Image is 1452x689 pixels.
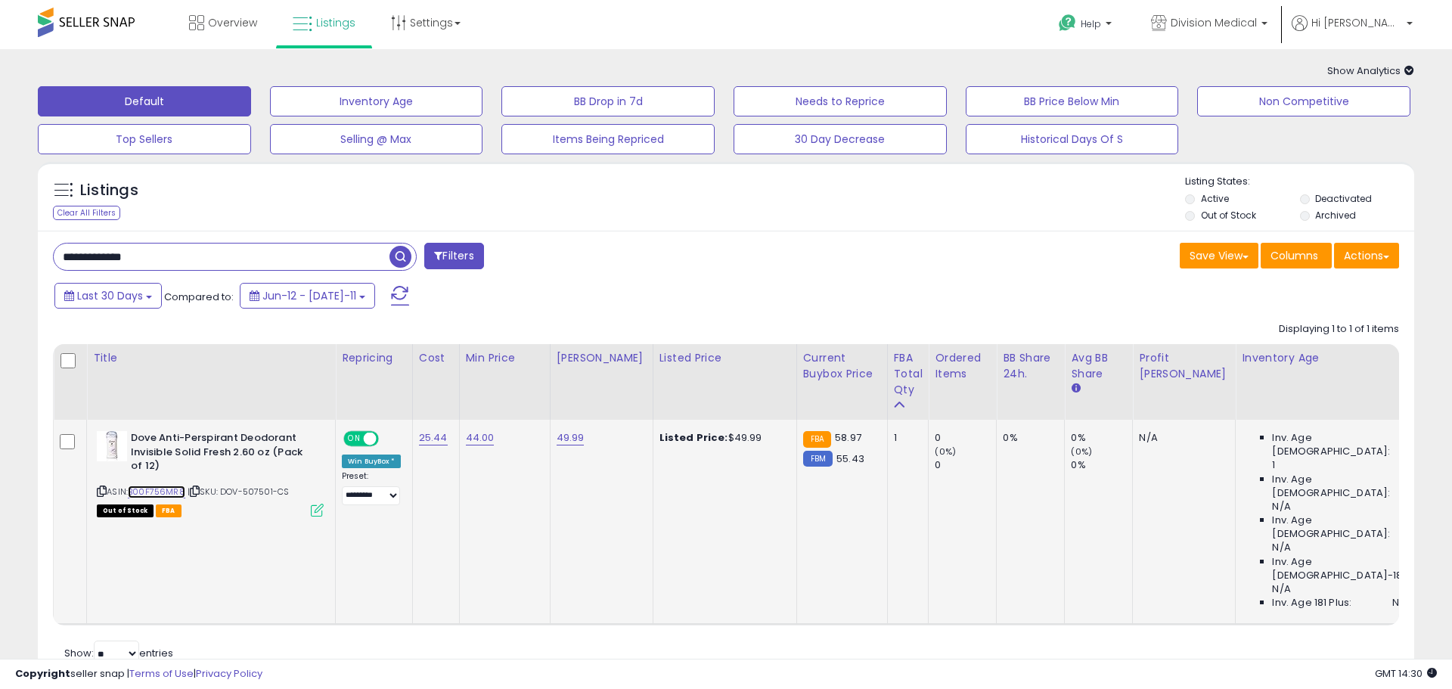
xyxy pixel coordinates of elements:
[54,283,162,309] button: Last 30 Days
[196,666,262,681] a: Privacy Policy
[80,180,138,201] h5: Listings
[128,486,185,498] a: B00F756MR8
[131,431,315,477] b: Dove Anti-Perspirant Deodorant Invisible Solid Fresh 2.60 oz (Pack of 12)
[935,350,990,382] div: Ordered Items
[1071,445,1092,458] small: (0%)
[1071,382,1080,396] small: Avg BB Share.
[1270,248,1318,263] span: Columns
[835,430,861,445] span: 58.97
[935,458,996,472] div: 0
[1315,192,1372,205] label: Deactivated
[1392,596,1410,610] span: N/A
[270,86,483,116] button: Inventory Age
[466,350,544,366] div: Min Price
[97,431,324,515] div: ASIN:
[97,504,154,517] span: All listings that are currently out of stock and unavailable for purchase on Amazon
[1197,86,1410,116] button: Non Competitive
[15,666,70,681] strong: Copyright
[1003,431,1053,445] div: 0%
[424,243,483,269] button: Filters
[1272,473,1410,500] span: Inv. Age [DEMOGRAPHIC_DATA]:
[377,433,401,445] span: OFF
[270,124,483,154] button: Selling @ Max
[342,455,401,468] div: Win BuyBox *
[15,667,262,681] div: seller snap | |
[188,486,289,498] span: | SKU: DOV-507501-CS
[419,350,453,366] div: Cost
[1201,209,1256,222] label: Out of Stock
[93,350,329,366] div: Title
[345,433,364,445] span: ON
[894,431,917,445] div: 1
[419,430,448,445] a: 25.44
[1272,514,1410,541] span: Inv. Age [DEMOGRAPHIC_DATA]:
[1272,555,1410,582] span: Inv. Age [DEMOGRAPHIC_DATA]-180:
[803,451,833,467] small: FBM
[1272,596,1351,610] span: Inv. Age 181 Plus:
[1201,192,1229,205] label: Active
[659,431,785,445] div: $49.99
[734,124,947,154] button: 30 Day Decrease
[659,430,728,445] b: Listed Price:
[164,290,234,304] span: Compared to:
[1292,15,1413,49] a: Hi [PERSON_NAME]
[1242,350,1416,366] div: Inventory Age
[262,288,356,303] span: Jun-12 - [DATE]-11
[1071,431,1132,445] div: 0%
[1003,350,1058,382] div: BB Share 24h.
[803,431,831,448] small: FBA
[1272,582,1290,596] span: N/A
[1058,14,1077,33] i: Get Help
[1311,15,1402,30] span: Hi [PERSON_NAME]
[1375,666,1437,681] span: 2025-08-11 14:30 GMT
[836,452,864,466] span: 55.43
[208,15,257,30] span: Overview
[53,206,120,220] div: Clear All Filters
[1180,243,1258,268] button: Save View
[1334,243,1399,268] button: Actions
[1185,175,1413,189] p: Listing States:
[38,124,251,154] button: Top Sellers
[557,350,647,366] div: [PERSON_NAME]
[1071,458,1132,472] div: 0%
[466,430,495,445] a: 44.00
[77,288,143,303] span: Last 30 Days
[501,86,715,116] button: BB Drop in 7d
[129,666,194,681] a: Terms of Use
[342,350,406,366] div: Repricing
[1081,17,1101,30] span: Help
[316,15,355,30] span: Listings
[1315,209,1356,222] label: Archived
[38,86,251,116] button: Default
[342,471,401,505] div: Preset:
[1272,500,1290,514] span: N/A
[935,445,956,458] small: (0%)
[803,350,881,382] div: Current Buybox Price
[1327,64,1414,78] span: Show Analytics
[734,86,947,116] button: Needs to Reprice
[501,124,715,154] button: Items Being Repriced
[1071,350,1126,382] div: Avg BB Share
[894,350,923,398] div: FBA Total Qty
[1139,431,1224,445] div: N/A
[1272,541,1290,554] span: N/A
[659,350,790,366] div: Listed Price
[935,431,996,445] div: 0
[557,430,585,445] a: 49.99
[1139,350,1229,382] div: Profit [PERSON_NAME]
[97,431,127,461] img: 31PonRw8HzL._SL40_.jpg
[966,124,1179,154] button: Historical Days Of S
[240,283,375,309] button: Jun-12 - [DATE]-11
[1272,458,1275,472] span: 1
[1272,431,1410,458] span: Inv. Age [DEMOGRAPHIC_DATA]:
[1171,15,1257,30] span: Division Medical
[1279,322,1399,337] div: Displaying 1 to 1 of 1 items
[966,86,1179,116] button: BB Price Below Min
[1261,243,1332,268] button: Columns
[156,504,181,517] span: FBA
[1047,2,1127,49] a: Help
